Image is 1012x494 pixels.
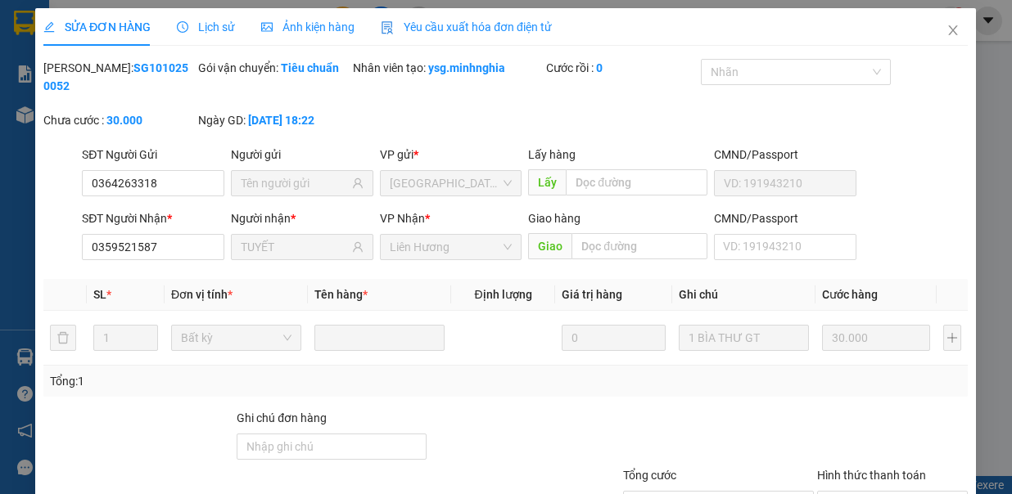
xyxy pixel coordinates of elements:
th: Ghi chú [673,279,816,311]
span: edit [43,21,55,33]
div: Tổng: 1 [50,372,392,390]
button: Close [931,8,977,54]
input: Ghi Chú [680,325,810,351]
span: Cước hàng [823,288,879,301]
label: Ghi chú đơn hàng [237,411,327,424]
span: Bất kỳ [181,326,291,350]
span: SL [93,288,106,301]
b: [DATE] 18:22 [248,114,314,127]
div: Gói vận chuyển: [198,59,350,77]
div: [PERSON_NAME]: [43,59,195,95]
span: VP Nhận [380,212,425,225]
input: Dọc đường [567,169,708,195]
b: ysg.minhnghia [428,61,505,74]
div: Nhân viên tạo: [353,59,543,77]
input: VD: Bàn, Ghế [314,325,445,351]
b: 0 [596,61,603,74]
b: Tiêu chuẩn [281,61,339,74]
span: user [352,177,364,189]
input: Tên người gửi [241,174,349,192]
li: 01 [PERSON_NAME] [7,36,312,56]
b: [PERSON_NAME] [94,11,233,31]
span: Yêu cầu xuất hóa đơn điện tử [381,20,552,34]
span: close [947,24,960,37]
div: CMND/Passport [715,209,857,227]
span: Tổng cước [624,469,677,482]
span: picture [261,21,273,33]
button: delete [50,325,76,351]
span: user [352,241,364,253]
span: Lấy hàng [529,148,576,161]
li: 02523854854 [7,56,312,77]
span: Liên Hương [390,235,513,259]
span: clock-circle [177,21,188,33]
div: VP gửi [380,146,522,164]
span: Giá trị hàng [562,288,622,301]
div: SĐT Người Gửi [82,146,224,164]
span: Đơn vị tính [171,288,233,301]
span: Giao [529,233,572,259]
div: Ngày GD: [198,111,350,129]
div: Chưa cước : [43,111,195,129]
span: Sài Gòn [390,171,513,195]
div: CMND/Passport [715,146,857,164]
img: logo.jpg [7,7,89,89]
input: Dọc đường [572,233,708,259]
div: Người gửi [231,146,373,164]
input: 0 [562,325,666,351]
label: Hình thức thanh toán [817,469,926,482]
span: Lấy [529,169,567,195]
div: Cước rồi : [546,59,698,77]
span: Định lượng [475,288,532,301]
b: GỬI : Liên Hương [7,102,178,129]
span: Tên hàng [314,288,368,301]
div: SĐT Người Nhận [82,209,224,227]
input: VD: 191943210 [715,170,857,196]
span: Giao hàng [529,212,581,225]
b: 30.000 [106,114,142,127]
span: SỬA ĐƠN HÀNG [43,20,151,34]
div: Người nhận [231,209,373,227]
input: Tên người nhận [241,238,349,256]
img: icon [381,21,394,34]
span: Ảnh kiện hàng [261,20,355,34]
span: environment [94,39,107,52]
input: 0 [823,325,931,351]
input: Ghi chú đơn hàng [237,433,427,460]
button: plus [943,325,962,351]
span: phone [94,60,107,73]
span: Lịch sử [177,20,235,34]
